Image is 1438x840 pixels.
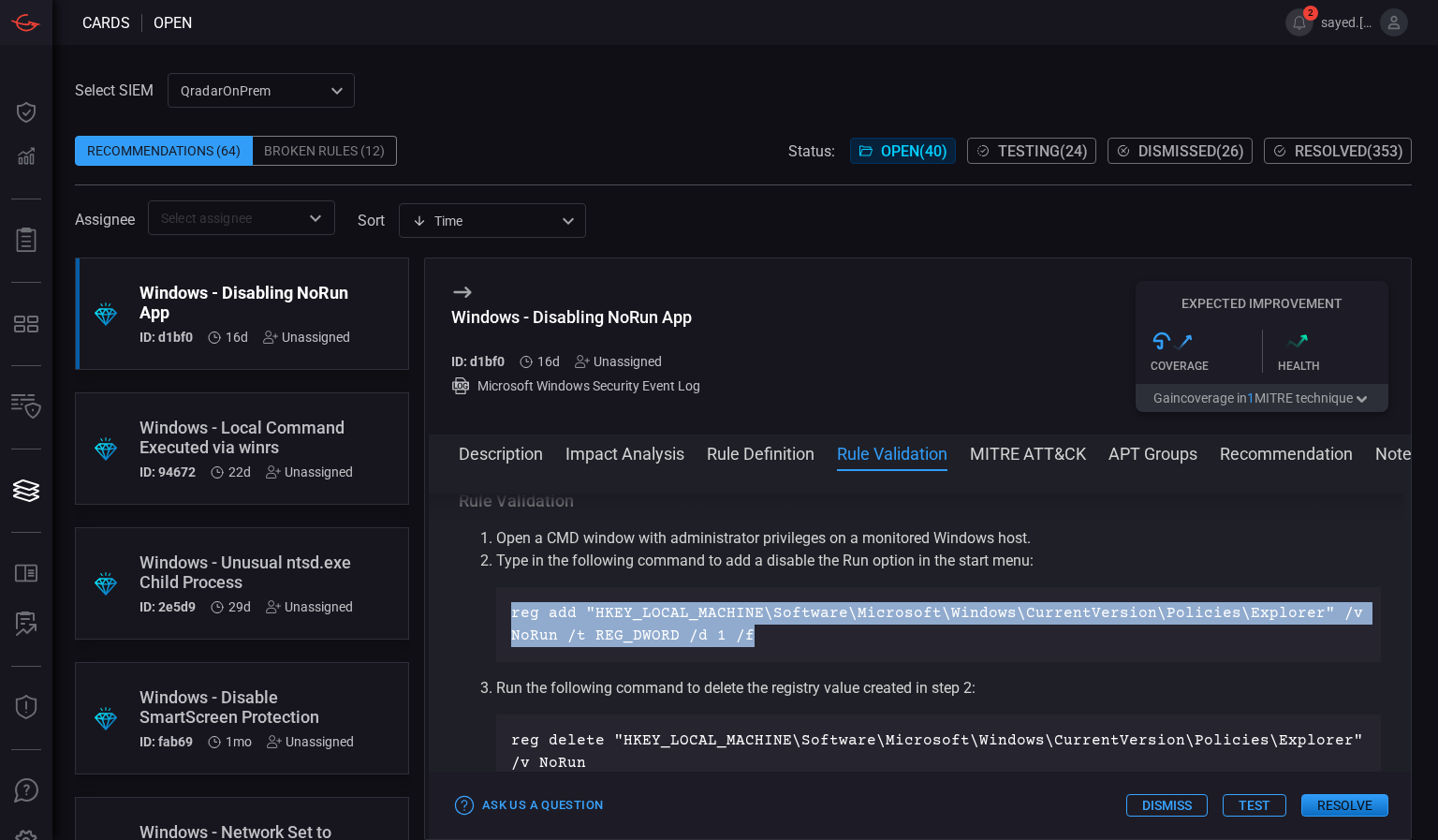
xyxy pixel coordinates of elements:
label: Select SIEM [75,81,154,99]
button: Recommendation [1220,441,1353,464]
span: Sep 14, 2025 3:44 AM [228,464,251,479]
button: Detections [4,135,49,180]
div: Unassigned [266,599,353,614]
button: APT Groups [1108,441,1197,464]
button: Open [302,205,329,231]
button: Description [459,441,543,464]
div: Windows - Local Command Executed via winrs [139,418,353,457]
button: Dismissed(26) [1108,138,1253,164]
h5: Expected Improvement [1136,296,1388,311]
span: Sep 07, 2025 3:49 AM [228,599,251,614]
div: Unassigned [266,464,353,479]
span: Cards [82,14,130,32]
button: Rule Catalog [4,552,49,597]
div: Broken Rules (12) [253,136,397,166]
button: MITRE - Detection Posture [4,302,49,346]
button: Rule Definition [707,441,814,464]
span: Assignee [75,211,135,228]
p: Run the following command to delete the registry value created in step 2: [496,677,1381,700]
p: reg add "HKEY_LOCAL_MACHINE\Software\Microsoft\Windows\CurrentVersion\Policies\Explorer" /v NoRun... [511,602,1366,647]
h5: ID: 2e5d9 [139,599,196,614]
span: Status: [788,142,835,160]
button: Inventory [4,385,49,430]
button: Test [1223,794,1286,817]
span: Testing ( 24 ) [998,142,1088,160]
div: Unassigned [263,330,350,345]
span: Dismissed ( 26 ) [1138,142,1244,160]
h5: ID: 94672 [139,464,196,479]
div: Recommendations (64) [75,136,253,166]
span: Open ( 40 ) [881,142,947,160]
button: Notes [1375,441,1420,464]
span: 2 [1303,6,1318,21]
button: Ask Us a Question [451,791,608,820]
button: 2 [1285,8,1313,37]
div: Unassigned [575,354,662,369]
p: Type in the following command to add a disable the Run option in the start menu: [496,550,1381,572]
button: Gaincoverage in1MITRE technique [1136,384,1388,412]
div: Microsoft Windows Security Event Log [451,376,700,395]
button: Impact Analysis [565,441,684,464]
button: Open(40) [850,138,956,164]
button: Ask Us A Question [4,769,49,814]
button: MITRE ATT&CK [970,441,1086,464]
button: Resolved(353) [1264,138,1412,164]
span: Sep 01, 2025 7:21 AM [226,734,252,749]
button: Cards [4,468,49,513]
span: sayed.[PERSON_NAME] [1321,15,1372,30]
div: Time [412,212,556,230]
p: QradarOnPrem [181,81,325,100]
div: Coverage [1151,360,1262,373]
div: Health [1278,360,1389,373]
button: ALERT ANALYSIS [4,602,49,647]
button: Reports [4,218,49,263]
span: open [154,14,192,32]
div: Unassigned [267,734,354,749]
button: Testing(24) [967,138,1096,164]
p: reg delete "HKEY_LOCAL_MACHINE\Software\Microsoft\Windows\CurrentVersion\Policies\Explorer" /v NoRun [511,729,1366,774]
span: 1 [1247,391,1255,405]
h5: ID: fab69 [139,734,193,749]
button: Rule Validation [837,441,947,464]
button: Dismiss [1126,794,1208,817]
span: Sep 21, 2025 2:41 AM [226,330,248,345]
button: Resolve [1301,794,1388,817]
span: Sep 21, 2025 2:41 AM [537,354,560,369]
div: Windows - Disabling NoRun App [451,307,700,327]
div: Windows - Disable SmartScreen Protection [139,687,354,727]
input: Select assignee [154,206,299,229]
h5: ID: d1bf0 [139,330,193,345]
div: Windows - Disabling NoRun App [139,283,350,322]
button: Dashboard [4,90,49,135]
div: Windows - Unusual ntsd.exe Child Process [139,553,353,592]
label: sort [358,212,385,229]
p: Open a CMD window with administrator privileges on a monitored Windows host. [496,527,1381,550]
h5: ID: d1bf0 [451,354,505,369]
button: Threat Intelligence [4,685,49,730]
span: Resolved ( 353 ) [1295,142,1403,160]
